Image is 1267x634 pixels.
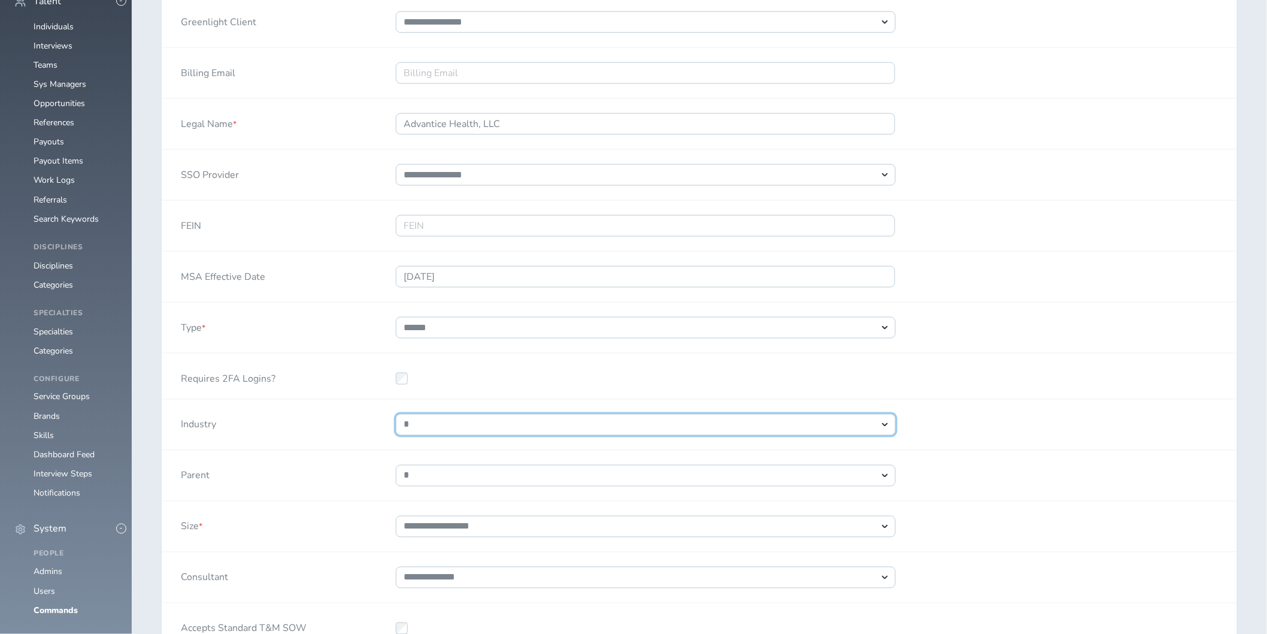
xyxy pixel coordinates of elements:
a: Opportunities [34,98,85,109]
a: Referrals [34,194,67,206]
a: Users [34,586,55,597]
input: 2025-08-11 [396,266,895,288]
a: Disciplines [34,260,73,271]
span: System [34,524,66,535]
label: Parent [181,465,210,482]
input: FEIN [396,215,895,237]
label: Consultant [181,567,228,584]
a: Interviews [34,40,72,52]
a: Commands [34,605,78,617]
a: Skills [34,430,54,442]
a: Sys Managers [34,79,86,90]
a: Dashboard Feed [34,449,95,461]
input: Legal Name [396,113,895,135]
label: FEIN [181,215,201,232]
label: Greenlight Client [181,11,256,28]
a: Teams [34,59,57,71]
a: Specialties [34,326,73,337]
a: Payouts [34,136,64,147]
a: Service Groups [34,391,90,403]
a: Search Keywords [34,213,99,225]
label: Billing Email [181,62,235,79]
label: SSO Provider [181,164,239,181]
h4: Disciplines [34,243,117,252]
label: Size [181,516,202,533]
h4: People [34,550,117,558]
a: Work Logs [34,174,75,186]
a: Payout Items [34,155,83,167]
label: MSA Effective Date [181,266,265,283]
label: Requires 2FA Logins? [181,368,275,385]
input: Billing Email [396,62,895,84]
button: - [116,524,126,534]
a: Categories [34,345,73,357]
a: Admins [34,566,62,578]
a: Categories [34,279,73,291]
a: Brands [34,411,60,422]
label: Type [181,317,205,334]
a: Notifications [34,488,80,499]
h4: Specialties [34,309,117,318]
a: Interview Steps [34,469,92,480]
a: References [34,117,74,128]
label: Industry [181,414,216,431]
a: Individuals [34,21,74,32]
h4: Configure [34,375,117,384]
label: Legal Name [181,113,237,130]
